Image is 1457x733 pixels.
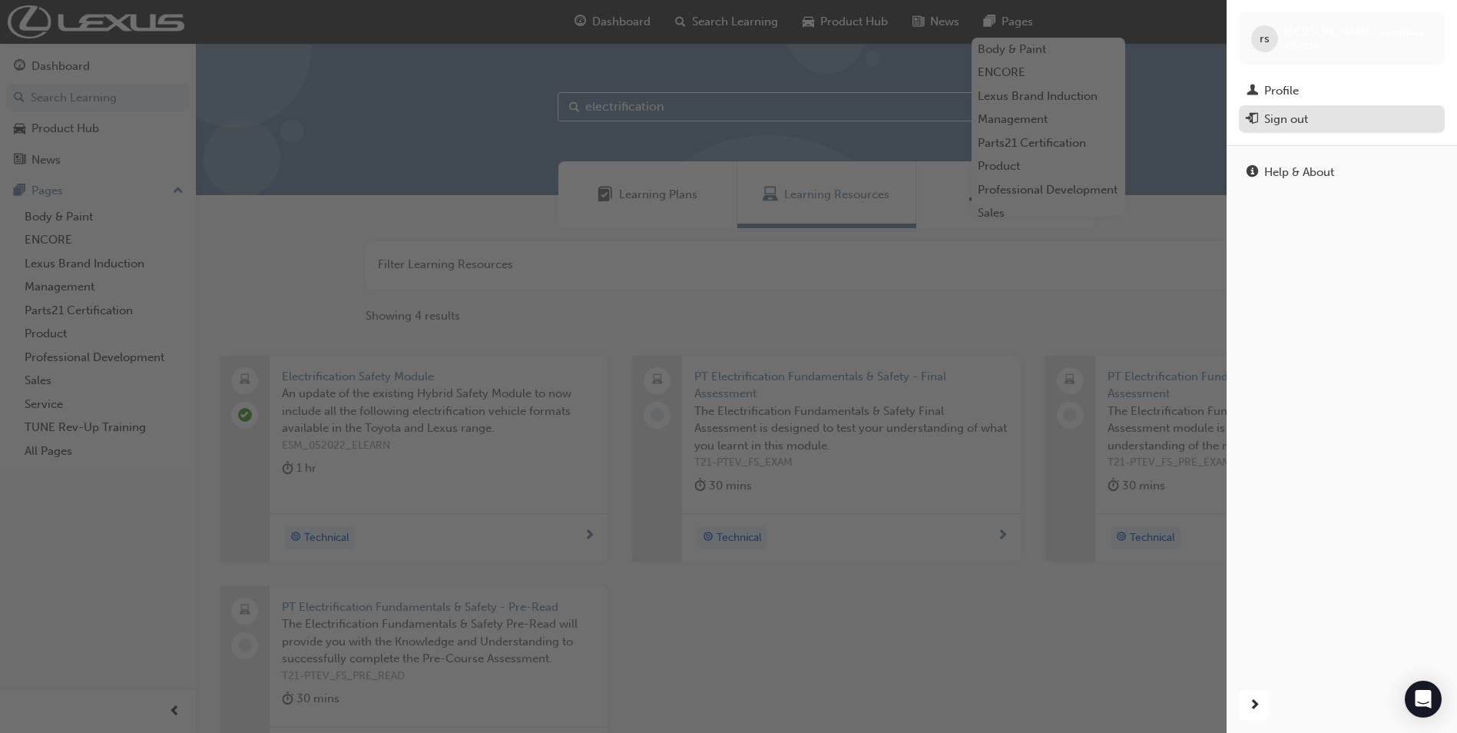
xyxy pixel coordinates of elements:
span: exit-icon [1247,113,1258,127]
span: info-icon [1247,166,1258,180]
div: Profile [1264,82,1299,100]
div: Open Intercom Messenger [1405,681,1442,718]
a: Profile [1239,77,1445,105]
div: Sign out [1264,111,1308,128]
div: Help & About [1264,164,1334,181]
button: Sign out [1239,105,1445,134]
span: next-icon [1249,696,1260,715]
a: Help & About [1239,158,1445,187]
span: rs [1260,30,1270,48]
span: 652814 [1284,39,1320,52]
span: [PERSON_NAME] songalia [1284,25,1424,38]
span: man-icon [1247,85,1258,98]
